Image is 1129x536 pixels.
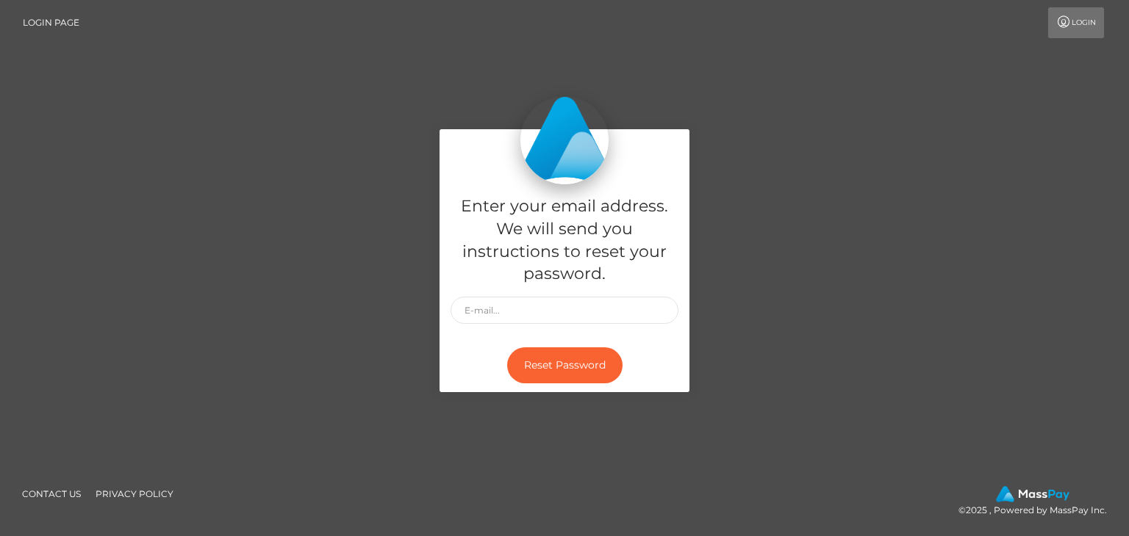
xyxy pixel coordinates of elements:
button: Reset Password [507,347,623,383]
img: MassPay Login [520,96,609,184]
a: Login [1048,7,1104,38]
a: Privacy Policy [90,482,179,505]
a: Contact Us [16,482,87,505]
input: E-mail... [451,297,678,324]
div: © 2025 , Powered by MassPay Inc. [958,486,1118,518]
img: MassPay [996,486,1069,502]
a: Login Page [23,7,79,38]
h5: Enter your email address. We will send you instructions to reset your password. [451,195,678,286]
